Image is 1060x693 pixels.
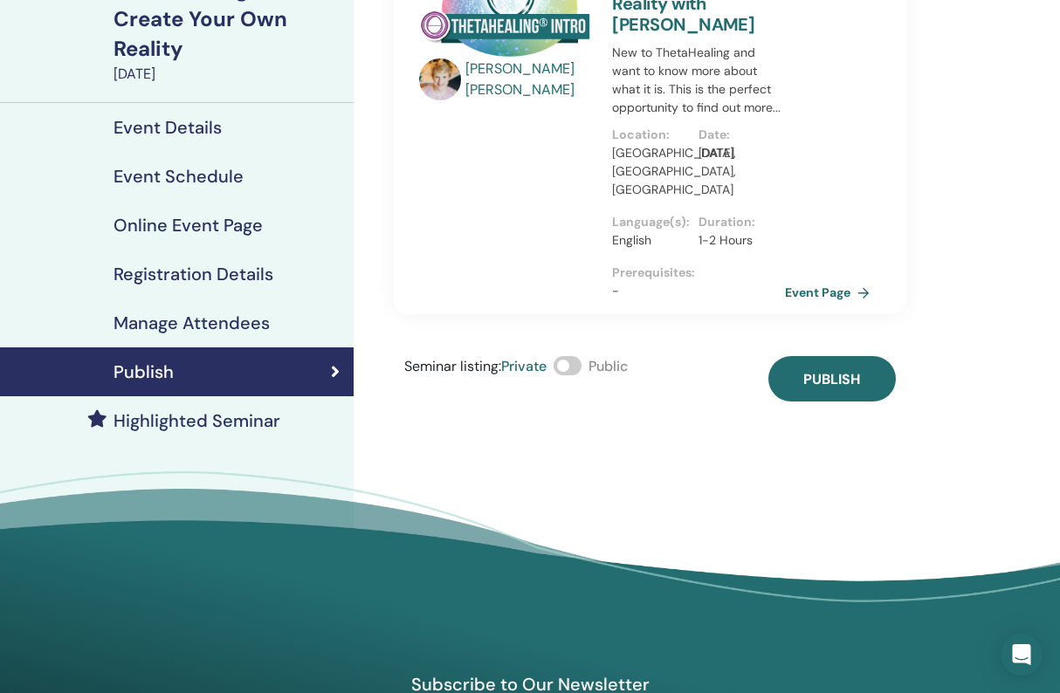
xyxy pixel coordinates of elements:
span: Publish [803,370,860,388]
p: Language(s) : [612,213,688,231]
p: Location : [612,126,688,144]
p: New to ThetaHealing and want to know more about what it is. This is the perfect opportunity to fi... [612,44,785,117]
h4: Highlighted Seminar [114,410,280,431]
p: [DATE] [699,144,774,162]
img: default.jpg [419,58,461,100]
span: Private [501,357,547,375]
h4: Event Details [114,117,222,138]
h4: Publish [114,361,174,382]
p: Prerequisites : [612,264,785,282]
div: [DATE] [114,64,343,85]
p: - [612,282,785,300]
div: Open Intercom Messenger [1001,634,1043,676]
p: English [612,231,688,250]
h4: Registration Details [114,264,273,285]
a: Event Page [785,279,877,305]
h4: Manage Attendees [114,312,270,333]
span: Seminar listing : [404,357,501,375]
button: Publish [768,356,896,401]
p: [GEOGRAPHIC_DATA], [GEOGRAPHIC_DATA], [GEOGRAPHIC_DATA] [612,144,688,199]
p: Date : [699,126,774,144]
p: 1-2 Hours [699,231,774,250]
h4: Online Event Page [114,215,263,236]
span: Public [589,357,628,375]
p: Duration : [699,213,774,231]
h4: Event Schedule [114,166,244,187]
a: [PERSON_NAME] [PERSON_NAME] [465,58,595,100]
